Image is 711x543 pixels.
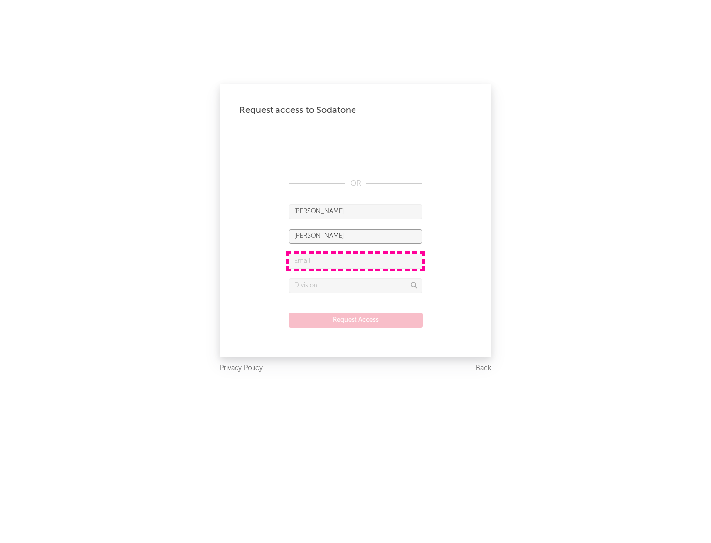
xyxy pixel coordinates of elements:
[239,104,472,116] div: Request access to Sodatone
[289,278,422,293] input: Division
[289,204,422,219] input: First Name
[476,362,491,375] a: Back
[289,254,422,269] input: Email
[289,229,422,244] input: Last Name
[289,313,423,328] button: Request Access
[220,362,263,375] a: Privacy Policy
[289,178,422,190] div: OR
